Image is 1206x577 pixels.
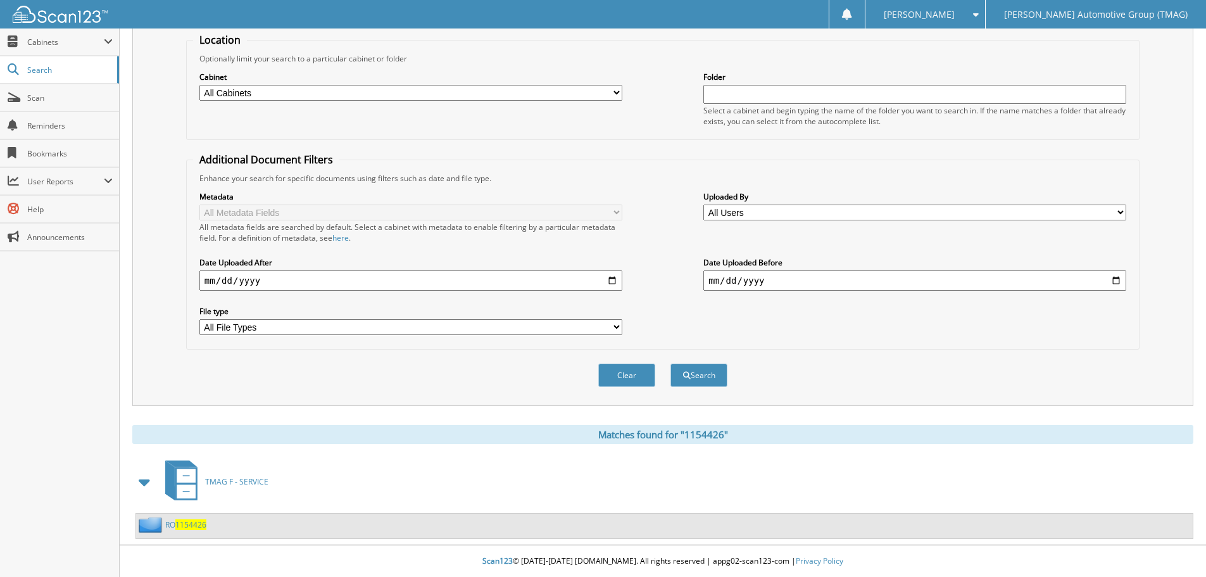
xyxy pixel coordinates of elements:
label: File type [199,306,622,317]
div: Select a cabinet and begin typing the name of the folder you want to search in. If the name match... [703,105,1126,127]
label: Folder [703,72,1126,82]
button: Search [670,364,727,387]
span: 1154426 [175,519,206,530]
span: TMAG F - SERVICE [205,476,268,487]
div: © [DATE]-[DATE] [DOMAIN_NAME]. All rights reserved | appg02-scan123-com | [120,546,1206,577]
span: [PERSON_NAME] Automotive Group (TMAG) [1004,11,1188,18]
span: Bookmarks [27,148,113,159]
legend: Location [193,33,247,47]
input: start [199,270,622,291]
div: Enhance your search for specific documents using filters such as date and file type. [193,173,1133,184]
span: Scan123 [482,555,513,566]
span: Help [27,204,113,215]
img: folder2.png [139,517,165,533]
span: Announcements [27,232,113,243]
input: end [703,270,1126,291]
span: Reminders [27,120,113,131]
span: User Reports [27,176,104,187]
label: Metadata [199,191,622,202]
label: Date Uploaded After [199,257,622,268]
span: Search [27,65,111,75]
button: Clear [598,364,655,387]
label: Uploaded By [703,191,1126,202]
label: Date Uploaded Before [703,257,1126,268]
legend: Additional Document Filters [193,153,339,167]
img: scan123-logo-white.svg [13,6,108,23]
div: Optionally limit your search to a particular cabinet or folder [193,53,1133,64]
div: Matches found for "1154426" [132,425,1193,444]
label: Cabinet [199,72,622,82]
a: RO1154426 [165,519,206,530]
div: All metadata fields are searched by default. Select a cabinet with metadata to enable filtering b... [199,222,622,243]
iframe: Chat Widget [1143,516,1206,577]
a: Privacy Policy [796,555,843,566]
span: Scan [27,92,113,103]
a: TMAG F - SERVICE [158,457,268,507]
span: Cabinets [27,37,104,48]
span: [PERSON_NAME] [884,11,955,18]
a: here [332,232,349,243]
